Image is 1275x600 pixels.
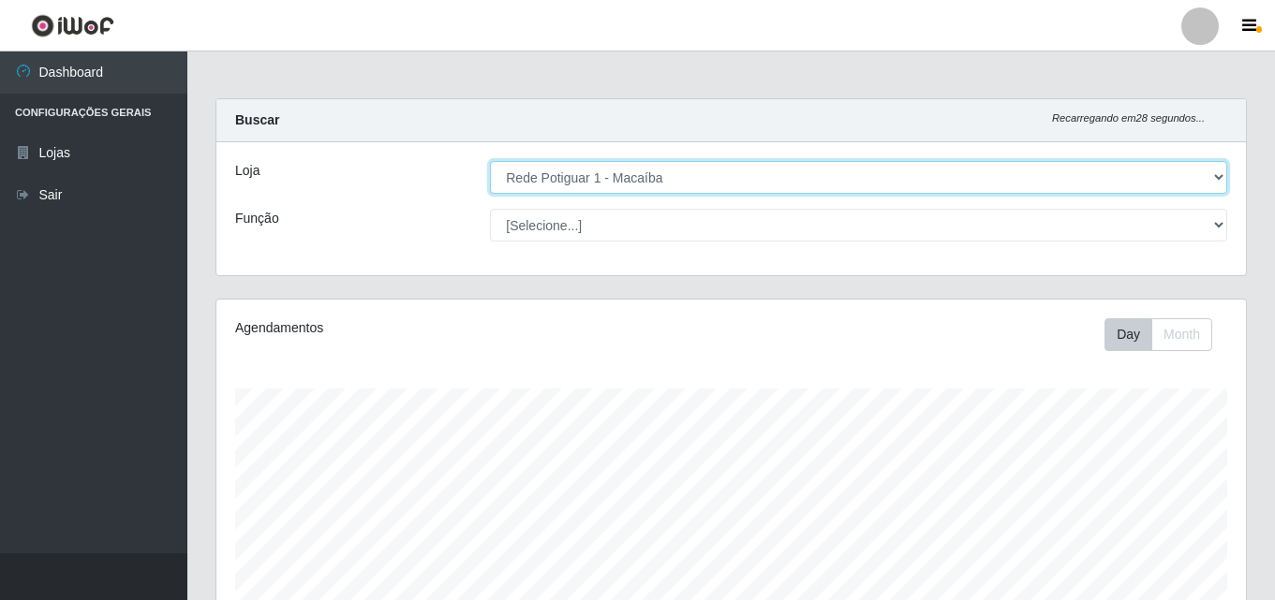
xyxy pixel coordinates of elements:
[1105,318,1212,351] div: First group
[31,14,114,37] img: CoreUI Logo
[1105,318,1152,351] button: Day
[235,112,279,127] strong: Buscar
[235,318,632,338] div: Agendamentos
[235,161,259,181] label: Loja
[1151,318,1212,351] button: Month
[1052,112,1205,124] i: Recarregando em 28 segundos...
[1105,318,1227,351] div: Toolbar with button groups
[235,209,279,228] label: Função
